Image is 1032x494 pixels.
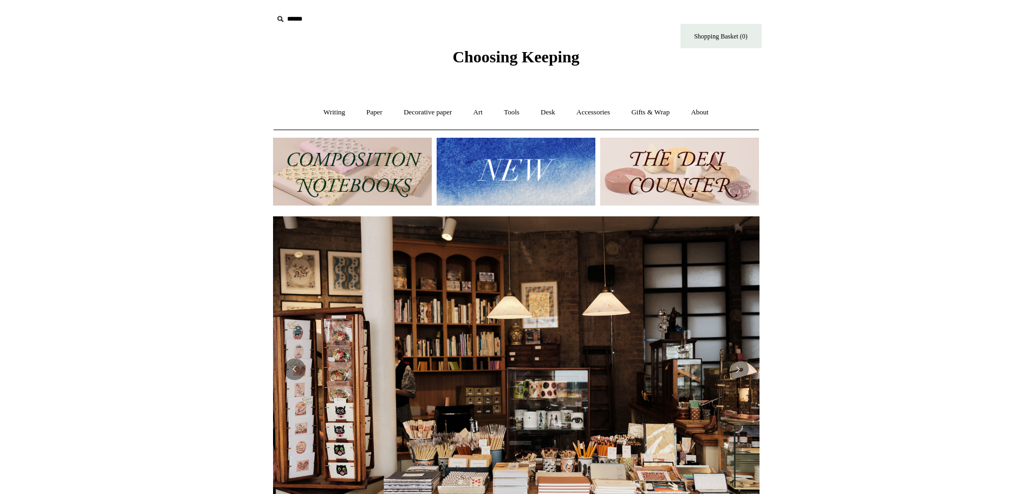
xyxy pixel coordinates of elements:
a: Writing [314,98,355,127]
a: Decorative paper [394,98,462,127]
button: Previous [284,358,306,380]
button: Next [727,358,749,380]
img: New.jpg__PID:f73bdf93-380a-4a35-bcfe-7823039498e1 [437,138,595,206]
a: Desk [531,98,565,127]
a: Paper [356,98,392,127]
a: Accessories [567,98,620,127]
img: 202302 Composition ledgers.jpg__PID:69722ee6-fa44-49dd-a067-31375e5d54ec [273,138,432,206]
a: Shopping Basket (0) [680,24,762,48]
a: Choosing Keeping [452,56,579,64]
a: Gifts & Wrap [621,98,679,127]
a: About [681,98,718,127]
a: Art [464,98,492,127]
a: Tools [494,98,529,127]
span: Choosing Keeping [452,48,579,66]
img: The Deli Counter [600,138,759,206]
